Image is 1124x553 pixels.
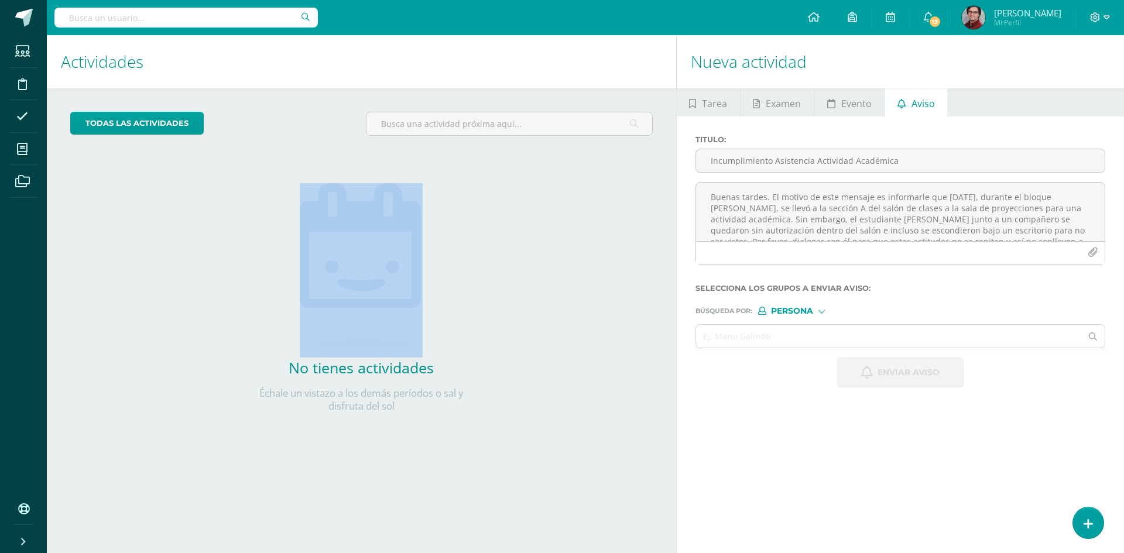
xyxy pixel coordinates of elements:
[771,308,813,314] span: Persona
[994,18,1061,28] span: Mi Perfil
[702,90,727,118] span: Tarea
[677,88,740,116] a: Tarea
[814,88,884,116] a: Evento
[244,358,478,377] h2: No tienes actividades
[61,35,662,88] h1: Actividades
[696,149,1105,172] input: Titulo
[741,88,814,116] a: Examen
[962,6,985,29] img: c9a93b4e3ae5c871dba39c2d8a78a895.png
[758,307,846,315] div: [object Object]
[300,183,423,348] img: no_activities.png
[691,35,1110,88] h1: Nueva actividad
[837,358,964,387] button: Enviar aviso
[695,135,1105,144] label: Titulo :
[70,112,204,135] a: todas las Actividades
[994,7,1061,19] span: [PERSON_NAME]
[366,112,652,135] input: Busca una actividad próxima aquí...
[696,325,1082,348] input: Ej. Mario Galindo
[244,387,478,413] p: Échale un vistazo a los demás períodos o sal y disfruta del sol
[695,308,752,314] span: Búsqueda por :
[911,90,935,118] span: Aviso
[928,15,941,28] span: 13
[766,90,801,118] span: Examen
[878,358,940,387] span: Enviar aviso
[841,90,872,118] span: Evento
[885,88,947,116] a: Aviso
[54,8,318,28] input: Busca un usuario...
[695,284,1105,293] label: Selecciona los grupos a enviar aviso :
